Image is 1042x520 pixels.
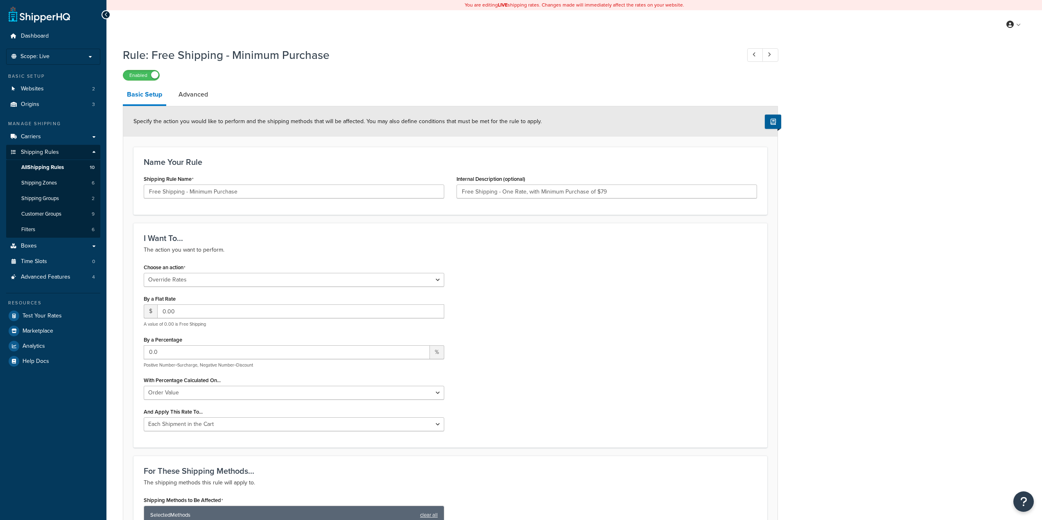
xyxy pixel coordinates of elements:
a: Marketplace [6,324,100,338]
span: Shipping Rules [21,149,59,156]
li: Filters [6,222,100,237]
li: Time Slots [6,254,100,269]
a: Next Record [762,48,778,62]
span: Websites [21,86,44,92]
a: Previous Record [747,48,763,62]
label: Shipping Rule Name [144,176,194,182]
a: AllShipping Rules10 [6,160,100,175]
label: Internal Description (optional) [457,176,525,182]
li: Customer Groups [6,207,100,222]
span: 2 [92,195,95,202]
label: By a Flat Rate [144,296,176,302]
span: Advanced Features [21,274,70,281]
span: Help Docs [23,358,49,365]
label: Shipping Methods to Be Affected [144,497,223,504]
h3: Name Your Rule [144,158,757,167]
div: Basic Setup [6,73,100,80]
li: Shipping Zones [6,176,100,191]
a: Boxes [6,239,100,254]
a: Basic Setup [123,85,166,106]
span: Shipping Groups [21,195,59,202]
span: 4 [92,274,95,281]
a: Analytics [6,339,100,353]
a: Filters6 [6,222,100,237]
span: 6 [92,226,95,233]
p: The shipping methods this rule will apply to. [144,478,757,488]
label: And Apply This Rate To... [144,409,203,415]
a: Advanced [174,85,212,104]
span: All Shipping Rules [21,164,64,171]
span: Customer Groups [21,211,61,218]
a: Shipping Rules [6,145,100,160]
a: Shipping Zones6 [6,176,100,191]
li: Advanced Features [6,270,100,285]
b: LIVE [498,1,508,9]
label: By a Percentage [144,337,182,343]
a: Test Your Rates [6,308,100,323]
div: Manage Shipping [6,120,100,127]
span: Time Slots [21,258,47,265]
h1: Rule: Free Shipping - Minimum Purchase [123,47,732,63]
span: 2 [92,86,95,92]
a: Help Docs [6,354,100,369]
a: Carriers [6,129,100,144]
span: 10 [90,164,95,171]
span: 3 [92,101,95,108]
span: 6 [92,180,95,187]
span: $ [144,304,157,318]
p: Positive Number=Surcharge, Negative Number=Discount [144,362,444,368]
span: Origins [21,101,39,108]
h3: I Want To... [144,234,757,243]
div: Resources [6,299,100,306]
li: Websites [6,81,100,97]
li: Origins [6,97,100,112]
span: % [430,345,444,359]
label: Choose an action [144,264,185,271]
span: Marketplace [23,328,53,335]
a: Time Slots0 [6,254,100,269]
span: Filters [21,226,35,233]
a: Advanced Features4 [6,270,100,285]
label: With Percentage Calculated On... [144,377,221,383]
p: The action you want to perform. [144,245,757,255]
li: Shipping Groups [6,191,100,206]
span: Shipping Zones [21,180,57,187]
span: Dashboard [21,33,49,40]
a: Customer Groups9 [6,207,100,222]
a: Origins3 [6,97,100,112]
button: Open Resource Center [1013,491,1034,512]
span: Specify the action you would like to perform and the shipping methods that will be affected. You ... [133,117,542,126]
span: Test Your Rates [23,313,62,320]
span: 9 [92,211,95,218]
button: Show Help Docs [765,115,781,129]
li: Shipping Rules [6,145,100,238]
a: Shipping Groups2 [6,191,100,206]
h3: For These Shipping Methods... [144,466,757,475]
span: Carriers [21,133,41,140]
span: Analytics [23,343,45,350]
p: A value of 0.00 is Free Shipping [144,321,444,327]
a: Dashboard [6,29,100,44]
span: 0 [92,258,95,265]
label: Enabled [123,70,159,80]
a: Websites2 [6,81,100,97]
span: Boxes [21,243,37,250]
span: Scope: Live [20,53,50,60]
